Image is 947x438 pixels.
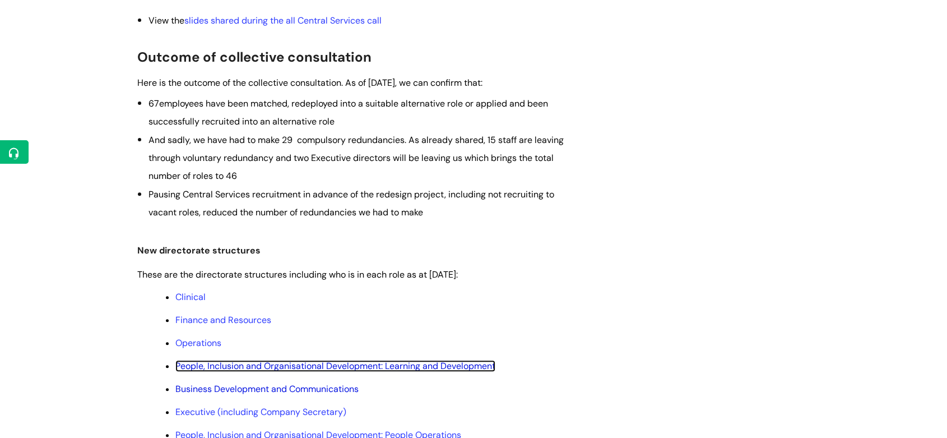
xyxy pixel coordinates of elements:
[148,98,159,109] span: 67
[175,383,359,395] a: Business Development and Communications
[175,314,271,326] a: Finance and Resources
[137,269,458,280] span: These are the directorate structures including who is in each role as at [DATE]:
[137,77,482,89] span: Here is the outcome of the collective consultation. As of [DATE], we can confirm that:
[137,245,261,256] span: New directorate structures
[175,360,495,372] a: People, Inclusion and Organisational Development: Learning and Development
[148,188,554,218] span: Pausing Central Services recruitment in advance of the redesign project, including not recruiting...
[148,15,382,26] span: View the
[137,48,372,66] span: Outcome of collective consultation
[184,15,382,26] a: slides shared during the all Central Services call
[148,98,548,127] span: employees have been matched, redeployed into a suitable alternative role or applied and been succ...
[148,134,564,182] span: And sadly, we have had to make 29 compulsory redundancies. As already shared, 15 staff are leavin...
[175,291,206,303] a: Clinical
[175,337,221,349] a: Operations
[175,406,346,418] a: Executive (including Company Secretary)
